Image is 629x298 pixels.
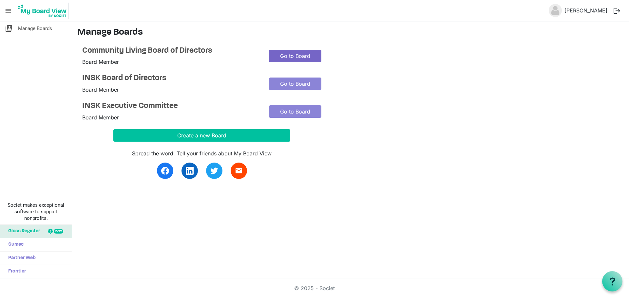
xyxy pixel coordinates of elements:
div: Spread the word! Tell your friends about My Board View [113,149,290,157]
a: My Board View Logo [16,3,71,19]
a: © 2025 - Societ [294,285,335,291]
h3: Manage Boards [77,27,624,38]
div: new [54,229,63,234]
span: Manage Boards [18,22,52,35]
span: Glass Register [5,225,40,238]
a: email [231,163,247,179]
img: twitter.svg [210,167,218,175]
span: Frontier [5,265,26,278]
span: Board Member [82,86,119,93]
span: Societ makes exceptional software to support nonprofits. [3,202,69,221]
a: [PERSON_NAME] [562,4,610,17]
span: Partner Web [5,252,36,265]
a: INSK Board of Directors [82,74,259,83]
span: switch_account [5,22,13,35]
a: INSK Executive Committee [82,101,259,111]
img: facebook.svg [161,167,169,175]
a: Community Living Board of Directors [82,46,259,56]
span: email [235,167,243,175]
img: no-profile-picture.svg [549,4,562,17]
button: logout [610,4,624,18]
a: Go to Board [269,105,321,118]
img: linkedin.svg [186,167,194,175]
a: Go to Board [269,78,321,90]
span: Board Member [82,59,119,65]
img: My Board View Logo [16,3,69,19]
span: Sumac [5,238,24,251]
span: Board Member [82,114,119,121]
button: Create a new Board [113,129,290,142]
span: menu [2,5,14,17]
a: Go to Board [269,50,321,62]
